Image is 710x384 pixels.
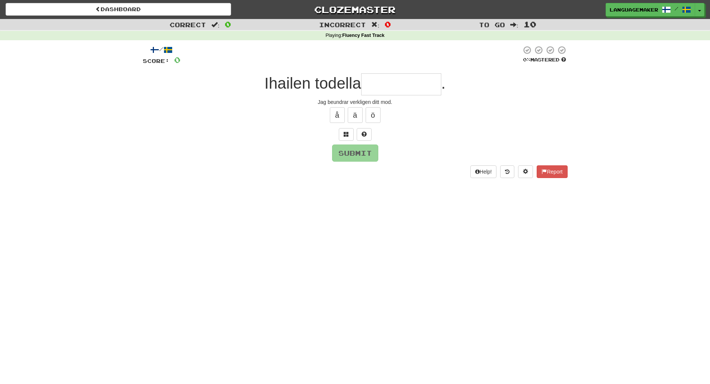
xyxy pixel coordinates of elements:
[174,55,180,64] span: 0
[332,145,378,162] button: Submit
[143,98,568,106] div: Jag beundrar verkligen ditt mod.
[500,165,514,178] button: Round history (alt+y)
[348,107,363,123] button: ä
[265,74,361,92] span: Ihailen todella
[170,21,206,28] span: Correct
[524,20,536,29] span: 10
[225,20,231,29] span: 0
[523,57,530,63] span: 0 %
[606,3,695,16] a: LanguageMaker /
[521,57,568,63] div: Mastered
[610,6,658,13] span: LanguageMaker
[6,3,231,16] a: Dashboard
[441,74,446,92] span: .
[319,21,366,28] span: Incorrect
[537,165,567,178] button: Report
[510,22,518,28] span: :
[385,20,391,29] span: 0
[339,128,354,141] button: Switch sentence to multiple choice alt+p
[357,128,372,141] button: Single letter hint - you only get 1 per sentence and score half the points! alt+h
[342,33,384,38] strong: Fluency Fast Track
[479,21,505,28] span: To go
[330,107,345,123] button: å
[211,22,220,28] span: :
[242,3,468,16] a: Clozemaster
[143,58,170,64] span: Score:
[675,6,678,11] span: /
[371,22,379,28] span: :
[143,45,180,55] div: /
[470,165,497,178] button: Help!
[366,107,381,123] button: ö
